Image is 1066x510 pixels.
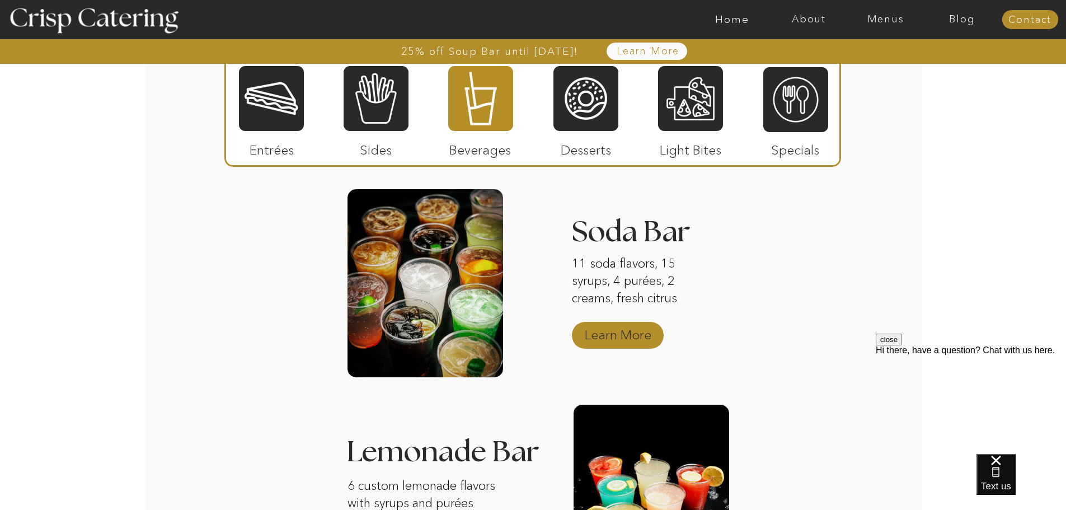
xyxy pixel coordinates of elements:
[1002,15,1058,26] a: Contact
[361,46,619,57] a: 25% off Soup Bar until [DATE]!
[771,14,847,25] a: About
[443,131,518,163] p: Beverages
[876,334,1066,468] iframe: podium webchat widget prompt
[234,131,309,163] p: Entrées
[591,46,706,57] a: Learn More
[758,131,833,163] p: Specials
[549,131,623,163] p: Desserts
[339,131,413,163] p: Sides
[976,454,1066,510] iframe: podium webchat widget bubble
[694,14,771,25] a: Home
[572,218,727,249] h3: Soda Bar
[572,255,711,309] p: 11 soda flavors, 15 syrups, 4 purées, 2 creams, fresh citrus
[847,14,924,25] a: Menus
[581,316,655,348] a: Learn More
[654,131,728,163] p: Light Bites
[346,438,550,452] h3: Lemonade Bar
[924,14,1001,25] a: Blog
